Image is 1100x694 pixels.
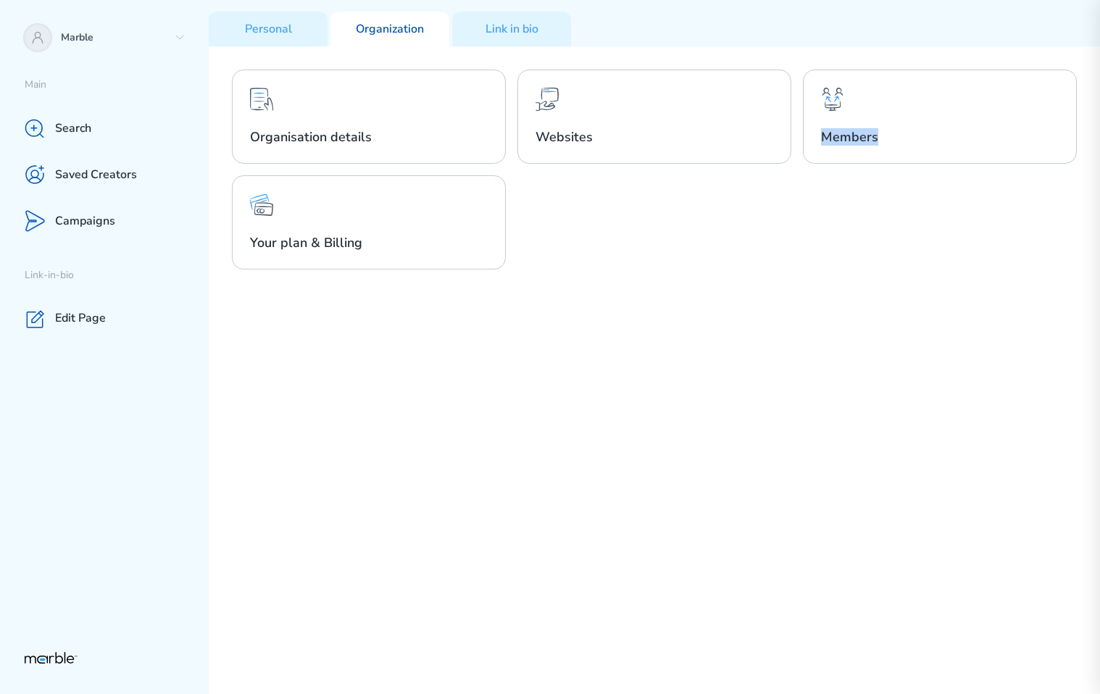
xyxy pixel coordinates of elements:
[25,269,209,283] p: Link-in-bio
[536,128,773,146] h2: Websites
[55,121,91,136] p: Search
[245,22,292,37] p: Personal
[821,128,1059,146] h2: Members
[55,167,137,183] p: Saved Creators
[250,234,488,251] h2: Your plan & Billing
[61,31,168,45] p: Marble
[250,128,488,146] h2: Organisation details
[55,214,115,229] p: Campaigns
[486,22,538,37] p: Link in bio
[55,311,106,326] p: Edit Page
[25,78,209,92] p: Main
[356,22,424,37] p: Organization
